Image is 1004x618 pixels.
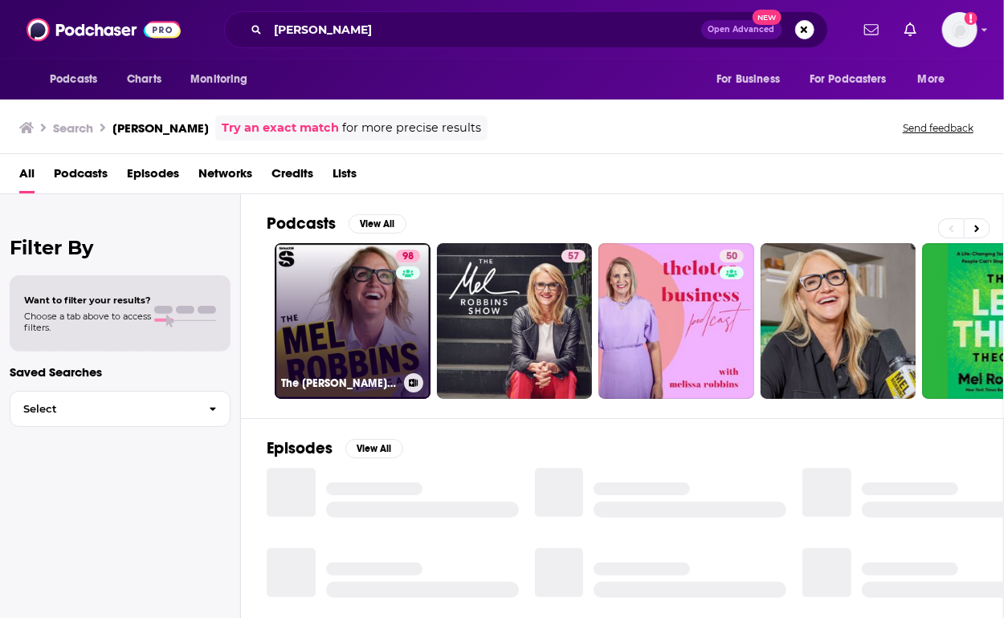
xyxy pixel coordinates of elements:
[437,243,593,399] a: 57
[24,295,151,306] span: Want to filter your results?
[349,214,406,234] button: View All
[267,213,406,234] a: PodcastsView All
[898,121,978,135] button: Send feedback
[942,12,977,47] span: Logged in as Bobhunt28
[10,364,231,380] p: Saved Searches
[942,12,977,47] button: Show profile menu
[10,236,231,259] h2: Filter By
[53,120,93,136] h3: Search
[27,14,181,45] img: Podchaser - Follow, Share and Rate Podcasts
[753,10,782,25] span: New
[701,20,782,39] button: Open AdvancedNew
[708,26,775,34] span: Open Advanced
[918,68,945,91] span: More
[24,311,151,333] span: Choose a tab above to access filters.
[907,64,965,95] button: open menu
[720,250,744,262] a: 50
[271,161,313,193] a: Credits
[942,12,977,47] img: User Profile
[275,243,431,399] a: 98The [PERSON_NAME] Podcast
[726,249,737,265] span: 50
[267,438,333,458] h2: Episodes
[127,68,161,91] span: Charts
[198,161,252,193] a: Networks
[965,12,977,25] svg: Add a profile image
[54,161,108,193] a: Podcasts
[898,16,923,43] a: Show notifications dropdown
[10,391,231,427] button: Select
[810,68,887,91] span: For Podcasters
[268,17,701,43] input: Search podcasts, credits, & more...
[267,213,336,234] h2: Podcasts
[10,404,196,414] span: Select
[179,64,268,95] button: open menu
[396,250,420,262] a: 98
[127,161,179,193] a: Episodes
[112,120,209,136] h3: [PERSON_NAME]
[224,11,828,48] div: Search podcasts, credits, & more...
[799,64,910,95] button: open menu
[281,376,398,390] h3: The [PERSON_NAME] Podcast
[402,249,414,265] span: 98
[568,249,579,265] span: 57
[19,161,35,193] a: All
[561,250,586,262] a: 57
[345,439,403,458] button: View All
[342,119,481,137] span: for more precise results
[705,64,800,95] button: open menu
[116,64,171,95] a: Charts
[190,68,247,91] span: Monitoring
[716,68,780,91] span: For Business
[39,64,118,95] button: open menu
[50,68,97,91] span: Podcasts
[267,438,403,458] a: EpisodesView All
[598,243,754,399] a: 50
[222,119,339,137] a: Try an exact match
[333,161,357,193] a: Lists
[858,16,885,43] a: Show notifications dropdown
